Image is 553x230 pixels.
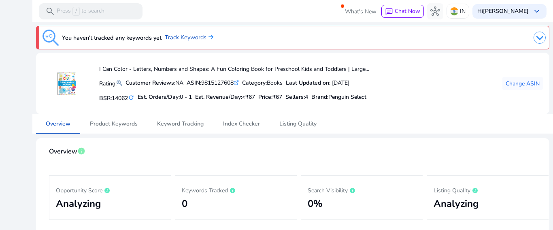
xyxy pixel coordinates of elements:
span: Change ASIN [506,79,540,88]
span: Overview [46,121,70,127]
b: Last Updated on [286,79,329,87]
span: Keyword Tracking [157,121,204,127]
h5: Price: [258,94,282,101]
h5: Est. Revenue/Day: [195,94,255,101]
h4: I Can Color - Letters, Numbers and Shapes: A Fun Coloring Book for Preschool Kids and Toddlers | ... [99,66,369,73]
h5: Sellers: [285,94,308,101]
p: Search Visibility [308,185,416,195]
span: Chat Now [395,7,420,15]
b: [PERSON_NAME] [483,7,529,15]
button: hub [427,3,443,19]
b: Customer Reviews: [125,79,175,87]
p: Rating: [99,78,122,88]
span: 0 - 1 [180,93,192,101]
div: NA [125,79,183,87]
p: Keywords Tracked [182,185,290,195]
span: <₹67 [242,93,255,101]
h5: BSR: [99,93,134,102]
span: info [77,147,85,155]
span: 4 [305,93,308,101]
img: 71ymk+jJI0L.jpg [52,68,82,99]
p: Press to search [57,7,104,16]
span: hub [430,6,440,16]
p: Listing Quality [434,185,542,195]
span: / [72,7,80,16]
span: ₹67 [272,93,282,101]
p: Hi [477,9,529,14]
b: Category: [242,79,267,87]
div: Books [242,79,283,87]
mat-icon: refresh [128,94,134,102]
span: Overview [49,145,77,159]
b: ASIN: [187,79,201,87]
button: chatChat Now [381,5,424,18]
img: dropdown-arrow.svg [534,32,546,44]
img: in.svg [450,7,458,15]
a: Track Keywords [165,33,213,42]
span: 14062 [112,94,128,102]
span: search [45,6,55,16]
h2: Analyzing [434,198,542,210]
span: Listing Quality [279,121,317,127]
span: keyboard_arrow_down [532,6,542,16]
h5: : [311,94,366,101]
p: IN [460,4,466,18]
span: Penguin Select [328,93,366,101]
h2: Analyzing [56,198,164,210]
div: 9815127608 [187,79,239,87]
img: keyword-tracking.svg [43,30,59,46]
img: arrow-right.svg [206,34,213,39]
span: Brand [311,93,327,101]
h3: You haven't tracked any keywords yet [62,33,162,43]
span: chat [385,8,393,16]
span: Index Checker [223,121,260,127]
h2: 0% [308,198,416,210]
p: Opportunity Score [56,185,164,195]
div: : [DATE] [286,79,349,87]
button: Change ASIN [502,77,543,90]
span: What's New [345,4,376,19]
h2: 0 [182,198,290,210]
h5: Est. Orders/Day: [138,94,192,101]
span: Product Keywords [90,121,138,127]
